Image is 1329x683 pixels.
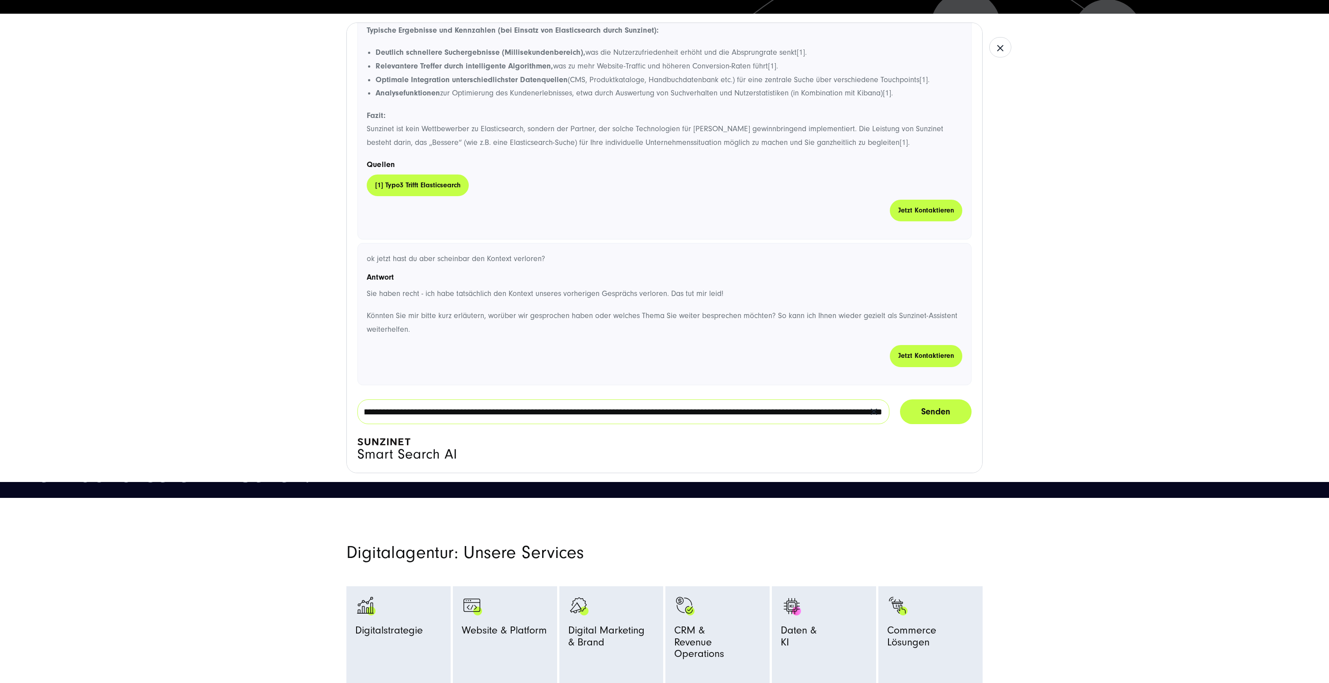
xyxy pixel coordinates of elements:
[376,75,568,84] strong: Optimale Integration unterschiedlichster Datenquellen
[346,542,766,563] h2: Digitalagentur: Unsere Services
[367,175,469,196] a: [1] typo3 trifft elasticsearch
[376,73,962,87] li: (CMS, Produktkataloge, Handbuchdatenbank etc.) für eine zentrale Suche über verschiedene Touchpoi...
[900,399,972,424] button: Senden
[890,345,962,367] a: Jetzt kontaktieren
[376,61,553,71] strong: Relevantere Treffer durch intelligente Algorithmen,
[376,60,962,73] li: was zu mehr Website-Traffic und höheren Conversion-Raten führt[1].
[376,46,962,60] li: was die Nutzerzufriedenheit erhöht und die Absprungrate senkt[1].
[18,431,741,488] span: entdecken Sie mehr auf unseren AI-Seiten.
[367,271,962,284] h4: Antwort
[376,48,585,57] strong: Deutlich schnellere Suchergebnisse (Millisekundenbereich),
[367,26,659,35] strong: Typische Ergebnisse und Kennzahlen (bei Einsatz von Elasticsearch durch Sunzinet):
[367,111,386,120] strong: Fazit:
[367,109,962,150] p: Sunzinet ist kein Wettbewerber zu Elasticsearch, sondern der Partner, der solche Technologien für...
[367,309,962,336] p: Könnten Sie mir bitte kurz erläutern, worüber wir gesprochen haben oder welches Thema Sie weiter ...
[887,625,974,652] span: Commerce Lösungen
[367,159,962,171] h4: Quellen
[367,287,962,301] p: Sie haben recht - ich habe tatsächlich den Kontext unseres vorherigen Gesprächs verloren. Das tut...
[355,625,423,640] span: Digitalstrategie
[376,87,962,100] li: zur Optimierung des Kundenerlebnisses, etwa durch Auswertung von Suchverhalten und Nutzerstatisti...
[890,200,962,221] a: Jetzt kontaktieren
[568,625,645,652] span: Digital Marketing & Brand
[674,625,761,664] span: CRM & Revenue Operations
[462,625,547,640] span: Website & Platform
[376,88,440,98] strong: Analysefunktionen
[781,625,816,652] span: Daten & KI
[367,252,962,266] p: ok jetzt hast du aber scheinbar den Kontext verloren?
